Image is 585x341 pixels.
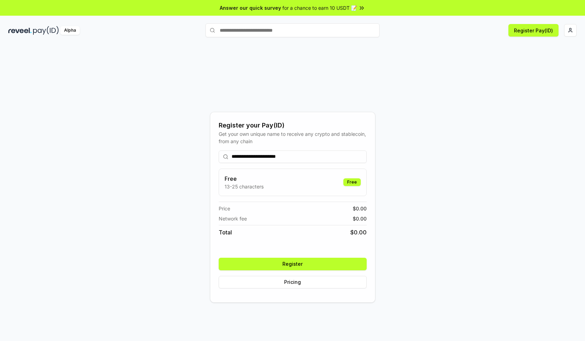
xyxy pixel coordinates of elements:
span: $ 0.00 [350,228,367,237]
button: Pricing [219,276,367,288]
button: Register [219,258,367,270]
span: $ 0.00 [353,205,367,212]
span: Network fee [219,215,247,222]
span: $ 0.00 [353,215,367,222]
div: Alpha [60,26,80,35]
span: Total [219,228,232,237]
h3: Free [225,175,264,183]
img: pay_id [33,26,59,35]
img: reveel_dark [8,26,32,35]
div: Free [343,178,361,186]
div: Get your own unique name to receive any crypto and stablecoin, from any chain [219,130,367,145]
div: Register your Pay(ID) [219,121,367,130]
span: Price [219,205,230,212]
span: Answer our quick survey [220,4,281,11]
span: for a chance to earn 10 USDT 📝 [282,4,357,11]
button: Register Pay(ID) [508,24,559,37]
p: 13-25 characters [225,183,264,190]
